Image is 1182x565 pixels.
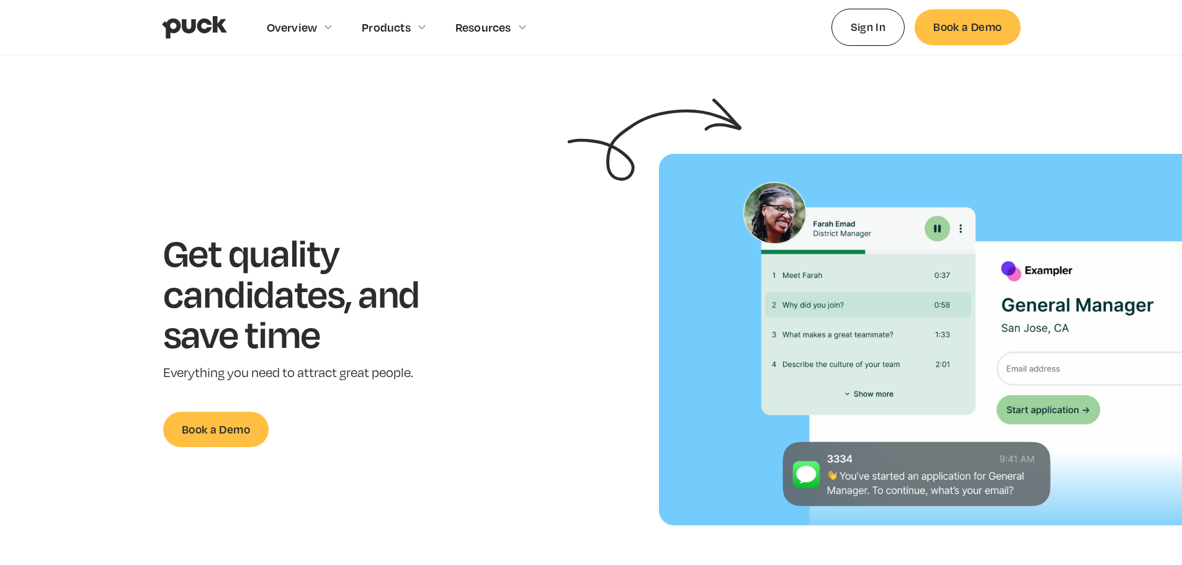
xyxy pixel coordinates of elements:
p: Everything you need to attract great people. [163,364,458,382]
a: Book a Demo [163,412,269,447]
div: Overview [267,20,318,34]
a: Book a Demo [915,9,1020,45]
div: Products [362,20,411,34]
h1: Get quality candidates, and save time [163,232,458,354]
div: Resources [455,20,511,34]
a: Sign In [831,9,905,45]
